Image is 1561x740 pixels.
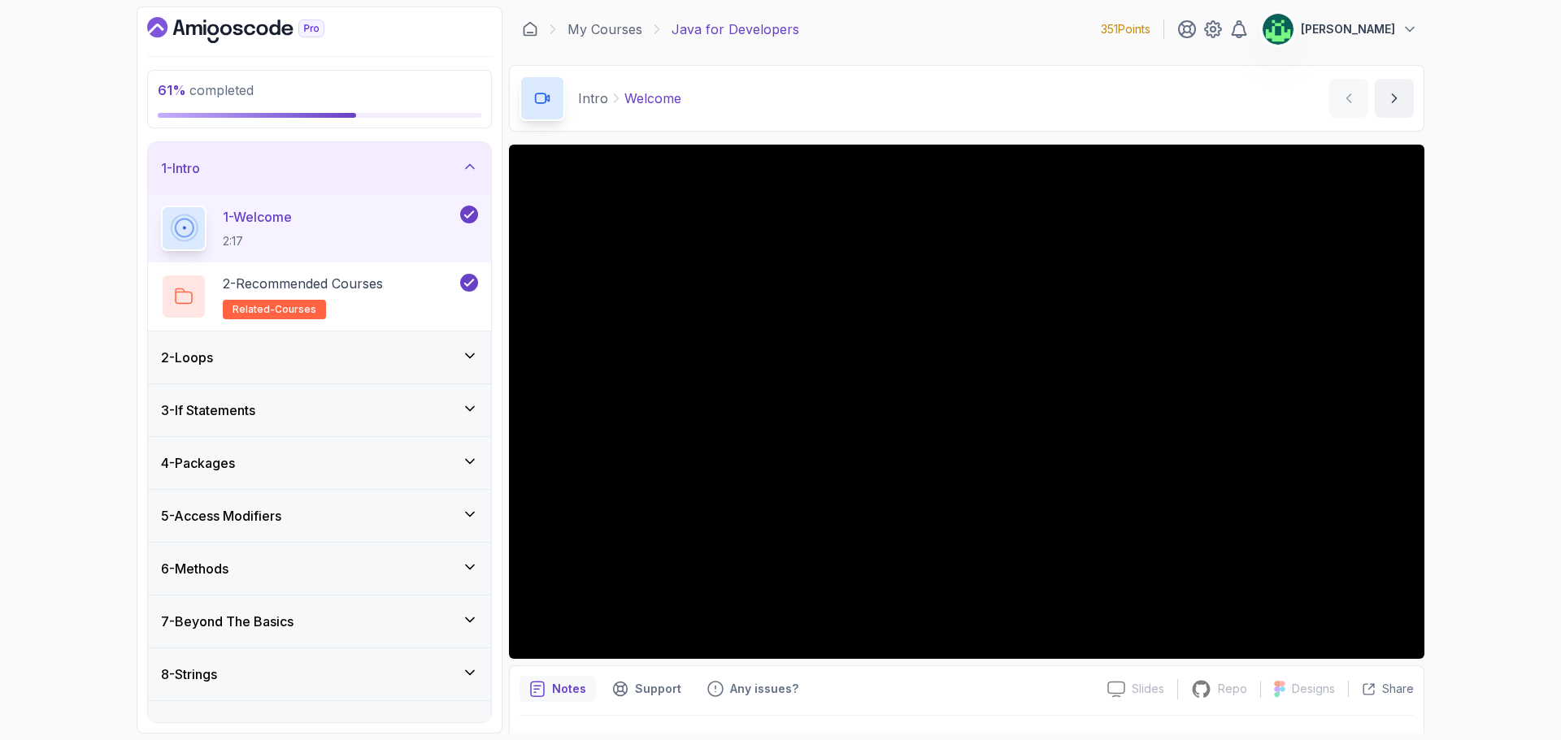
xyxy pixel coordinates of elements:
[602,676,691,702] button: Support button
[223,274,383,293] p: 2 - Recommended Courses
[223,233,292,249] p: 2:17
[522,21,538,37] a: Dashboard
[161,717,210,737] h3: 9 - Dates
[148,142,491,194] button: 1-Intro
[1132,681,1164,697] p: Slides
[672,19,799,39] p: Java for Developers
[520,676,596,702] button: notes button
[147,17,362,43] a: Dashboard
[161,158,200,178] h3: 1 - Intro
[1329,79,1368,118] button: previous content
[158,82,186,98] span: 61 %
[635,681,681,697] p: Support
[148,437,491,489] button: 4-Packages
[158,82,254,98] span: completed
[161,453,235,473] h3: 4 - Packages
[1382,681,1414,697] p: Share
[552,681,586,697] p: Notes
[1218,681,1247,697] p: Repo
[161,274,478,319] button: 2-Recommended Coursesrelated-courses
[1301,21,1395,37] p: [PERSON_NAME]
[148,384,491,436] button: 3-If Statements
[233,303,316,316] span: related-courses
[161,559,228,578] h3: 6 - Methods
[148,595,491,647] button: 7-Beyond The Basics
[698,676,808,702] button: Feedback button
[161,348,213,367] h3: 2 - Loops
[223,207,292,227] p: 1 - Welcome
[1375,79,1414,118] button: next content
[148,331,491,383] button: 2-Loops
[578,89,608,108] p: Intro
[1263,14,1294,45] img: user profile image
[624,89,681,108] p: Welcome
[148,490,491,542] button: 5-Access Modifiers
[1262,13,1418,45] button: user profile image[PERSON_NAME]
[730,681,798,697] p: Any issues?
[567,19,642,39] a: My Courses
[1101,21,1150,37] p: 351 Points
[161,400,255,420] h3: 3 - If Statements
[161,612,294,631] h3: 7 - Beyond The Basics
[148,648,491,700] button: 8-Strings
[161,664,217,684] h3: 8 - Strings
[509,145,1424,659] iframe: 1 - Hi
[148,543,491,595] button: 6-Methods
[1292,681,1335,697] p: Designs
[1348,681,1414,697] button: Share
[161,506,281,526] h3: 5 - Access Modifiers
[161,206,478,251] button: 1-Welcome2:17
